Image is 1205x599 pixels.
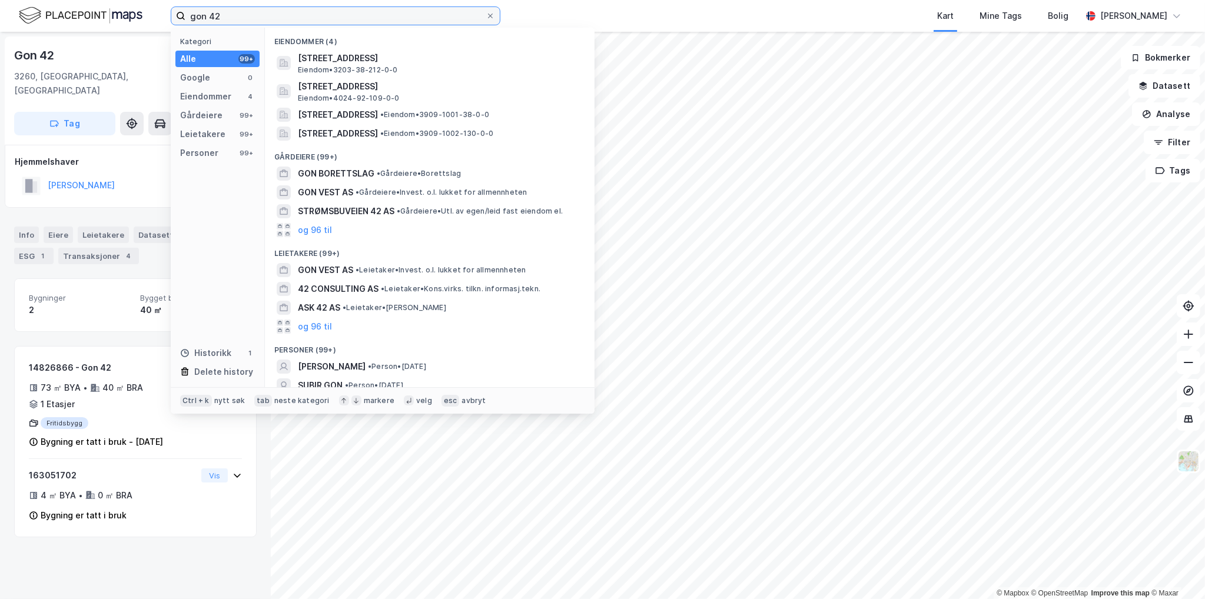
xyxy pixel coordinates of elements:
div: Personer (99+) [265,336,595,357]
span: • [381,284,384,293]
span: [STREET_ADDRESS] [298,108,378,122]
a: Mapbox [997,589,1029,597]
span: • [377,169,380,178]
div: Leietakere (99+) [265,239,595,261]
a: Improve this map [1091,589,1150,597]
div: [PERSON_NAME] [1100,9,1167,23]
div: Leietakere [78,227,129,243]
div: Bygning er tatt i bruk - [DATE] [41,435,163,449]
div: Kategori [180,37,260,46]
span: [STREET_ADDRESS] [298,79,580,94]
div: 4 [245,92,255,101]
img: logo.f888ab2527a4732fd821a326f86c7f29.svg [19,5,142,26]
span: [STREET_ADDRESS] [298,51,580,65]
span: Eiendom • 4024-92-109-0-0 [298,94,400,103]
button: og 96 til [298,320,332,334]
div: Ctrl + k [180,395,212,407]
span: GON VEST AS [298,263,353,277]
span: SUBIR GON [298,378,343,392]
div: • [78,491,83,500]
button: og 96 til [298,223,332,237]
button: Datasett [1128,74,1200,98]
div: Datasett [134,227,178,243]
span: Eiendom • 3203-38-212-0-0 [298,65,398,75]
span: Bygninger [29,293,131,303]
div: 0 ㎡ BRA [98,488,132,503]
div: Eiendommer [180,89,231,104]
div: 2 [29,303,131,317]
span: • [343,303,346,312]
div: 1 [245,348,255,358]
iframe: Chat Widget [1146,543,1205,599]
span: Eiendom • 3909-1001-38-0-0 [380,110,489,119]
div: 99+ [238,111,255,120]
input: Søk på adresse, matrikkel, gårdeiere, leietakere eller personer [185,7,486,25]
div: Eiere [44,227,73,243]
span: • [356,188,359,197]
span: Gårdeiere • Invest. o.l. lukket for allmennheten [356,188,527,197]
div: Bolig [1048,9,1068,23]
div: Gårdeiere [180,108,223,122]
span: Eiendom • 3909-1002-130-0-0 [380,129,493,138]
div: 4 [122,250,134,262]
span: • [380,129,384,138]
div: Info [14,227,39,243]
div: 1 [37,250,49,262]
span: STRØMSBUVEIEN 42 AS [298,204,394,218]
span: GON VEST AS [298,185,353,199]
div: Google [180,71,210,85]
div: avbryt [462,396,486,405]
div: Gårdeiere (99+) [265,143,595,164]
span: Bygget bygningsområde [140,293,242,303]
span: Person • [DATE] [368,362,426,371]
span: Gårdeiere • Utl. av egen/leid fast eiendom el. [397,207,563,216]
span: • [380,110,384,119]
div: Delete history [194,365,253,379]
span: • [345,381,348,390]
div: 73 ㎡ BYA [41,381,81,395]
span: Person • [DATE] [345,381,403,390]
button: Vis [201,468,228,482]
span: • [397,207,400,215]
span: [STREET_ADDRESS] [298,127,378,141]
div: 163051702 [29,468,197,482]
div: 0 [245,73,255,82]
div: 4 ㎡ BYA [41,488,76,503]
div: 14826866 - Gon 42 [29,361,197,375]
span: Gårdeiere • Borettslag [377,169,461,178]
div: Gon 42 [14,46,57,65]
div: Historikk [180,346,231,360]
div: 3260, [GEOGRAPHIC_DATA], [GEOGRAPHIC_DATA] [14,69,198,98]
div: velg [416,396,432,405]
div: 99+ [238,129,255,139]
button: Tags [1146,159,1200,182]
div: Kart [937,9,954,23]
span: • [368,362,371,371]
div: 99+ [238,54,255,64]
span: Leietaker • Invest. o.l. lukket for allmennheten [356,265,526,275]
div: Mine Tags [980,9,1022,23]
div: • [83,383,88,392]
span: 42 CONSULTING AS [298,282,379,296]
div: esc [441,395,460,407]
div: ESG [14,248,54,264]
div: Leietakere [180,127,225,141]
div: Personer [180,146,218,160]
div: Bygning er tatt i bruk [41,508,127,523]
button: Bokmerker [1121,46,1200,69]
div: Transaksjoner [58,248,139,264]
div: neste kategori [274,396,330,405]
button: Tag [14,112,115,135]
div: markere [364,396,394,405]
span: Leietaker • Kons.virks. tilkn. informasj.tekn. [381,284,540,294]
a: OpenStreetMap [1031,589,1088,597]
span: [PERSON_NAME] [298,360,366,374]
span: • [356,265,359,274]
div: 40 ㎡ BRA [102,381,143,395]
div: Alle [180,52,196,66]
img: Z [1177,450,1200,472]
div: 1 Etasjer [41,397,75,411]
div: 40 ㎡ [140,303,242,317]
button: Filter [1144,131,1200,154]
